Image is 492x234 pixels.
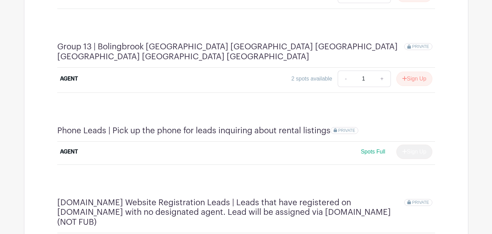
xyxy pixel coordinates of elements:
span: Spots Full [361,149,385,155]
a: - [338,71,353,87]
div: AGENT [60,75,78,83]
div: 2 spots available [291,75,332,83]
h4: Group 13 | Bolingbrook [GEOGRAPHIC_DATA] [GEOGRAPHIC_DATA] [GEOGRAPHIC_DATA] [GEOGRAPHIC_DATA] [G... [57,42,405,62]
span: PRIVATE [412,200,429,205]
button: Sign Up [396,72,432,86]
span: PRIVATE [338,128,355,133]
h4: [DOMAIN_NAME] Website Registration Leads | Leads that have registered on [DOMAIN_NAME] with no de... [57,198,405,227]
span: PRIVATE [412,44,429,49]
div: AGENT [60,148,78,156]
h4: Phone Leads | Pick up the phone for leads inquiring about rental listings [57,126,331,136]
a: + [373,71,391,87]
